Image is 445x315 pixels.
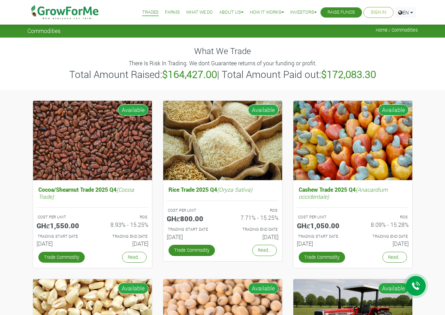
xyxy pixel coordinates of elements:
[358,221,409,228] h6: 8.09% - 15.28%
[359,234,408,239] p: Estimated Trading End Date
[38,234,86,239] p: Estimated Trading Start Date
[248,283,279,294] span: Available
[37,240,87,247] h6: [DATE]
[98,221,148,228] h6: 8.93% - 15.25%
[371,9,386,16] a: Sign In
[165,9,180,16] a: Farms
[299,186,388,200] i: (Anacardium occidentale)
[167,184,279,243] a: Rice Trade 2025 Q4(Oryza Sativa) COST PER UNIT GHȼ800.00 ROS 7.71% - 15.25% TRADING START DATE [D...
[250,9,284,16] a: How it Works
[248,104,279,116] span: Available
[163,101,282,181] img: growforme image
[297,221,348,230] h5: GHȼ1,050.00
[168,227,216,232] p: Estimated Trading Start Date
[229,208,278,214] p: ROS
[228,234,279,240] h6: [DATE]
[99,214,147,220] p: ROS
[33,101,152,181] img: growforme image
[217,186,252,193] i: (Oryza Sativa)
[38,214,86,220] p: COST PER UNIT
[229,227,278,232] p: Estimated Trading End Date
[186,9,213,16] a: What We Do
[228,214,279,221] h6: 7.71% - 15.25%
[28,59,417,67] p: There Is Risk In Trading. We dont Guarantee returns of your funding or profit.
[122,252,147,263] a: Read...
[298,234,347,239] p: Estimated Trading Start Date
[167,184,279,195] h5: Rice Trade 2025 Q4
[219,9,243,16] a: About Us
[37,184,148,201] h5: Cocoa/Shearnut Trade 2025 Q4
[118,104,148,116] span: Available
[328,9,355,16] a: Raise Funds
[37,184,148,250] a: Cocoa/Shearnut Trade 2025 Q4(Cocoa Trade) COST PER UNIT GHȼ1,550.00 ROS 8.93% - 15.25% TRADING ST...
[297,184,409,250] a: Cashew Trade 2025 Q4(Anacardium occidentale) COST PER UNIT GHȼ1,050.00 ROS 8.09% - 15.28% TRADING...
[293,101,412,181] img: growforme image
[321,68,376,81] b: $172,083.30
[167,214,217,223] h5: GHȼ800.00
[359,214,408,220] p: ROS
[142,9,159,16] a: Trades
[358,240,409,247] h6: [DATE]
[27,27,61,34] span: Commodities
[395,7,416,18] a: EN
[38,252,85,263] a: Trade Commodity
[28,68,417,80] h3: Total Amount Raised: | Total Amount Paid out:
[118,283,148,294] span: Available
[252,245,277,256] a: Read...
[99,234,147,239] p: Estimated Trading End Date
[98,240,148,247] h6: [DATE]
[27,46,418,56] h4: What We Trade
[299,252,345,263] a: Trade Commodity
[376,27,418,33] span: Home / Commodities
[382,252,407,263] a: Read...
[297,240,348,247] h6: [DATE]
[162,68,217,81] b: $164,427.00
[38,186,134,200] i: (Cocoa Trade)
[378,104,409,116] span: Available
[378,283,409,294] span: Available
[167,234,217,240] h6: [DATE]
[37,221,87,230] h5: GHȼ1,550.00
[168,208,216,214] p: COST PER UNIT
[169,245,215,256] a: Trade Commodity
[297,184,409,201] h5: Cashew Trade 2025 Q4
[298,214,347,220] p: COST PER UNIT
[290,9,317,16] a: Investors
